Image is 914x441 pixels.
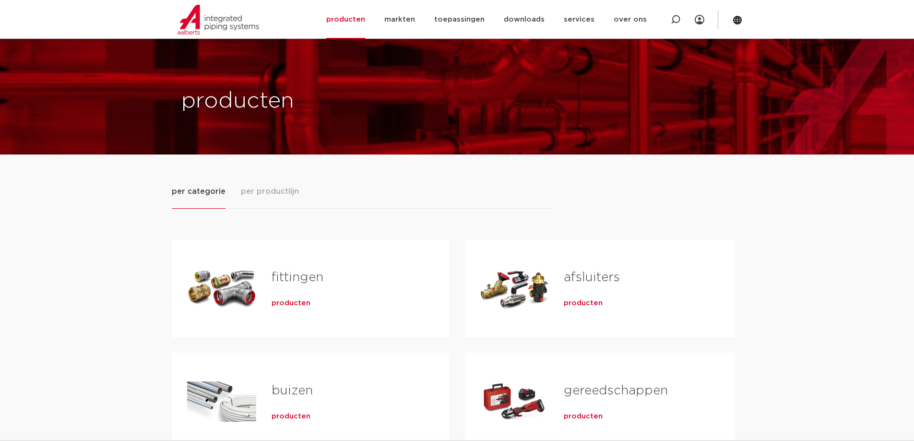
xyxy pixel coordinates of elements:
a: afsluiters [564,271,620,284]
a: producten [272,298,310,308]
h1: producten [181,86,452,117]
span: per categorie [172,186,226,197]
a: fittingen [272,271,323,284]
a: producten [564,412,603,421]
a: gereedschappen [564,384,668,397]
span: per productlijn [241,186,299,197]
a: producten [564,298,603,308]
a: buizen [272,384,313,397]
a: producten [272,412,310,421]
